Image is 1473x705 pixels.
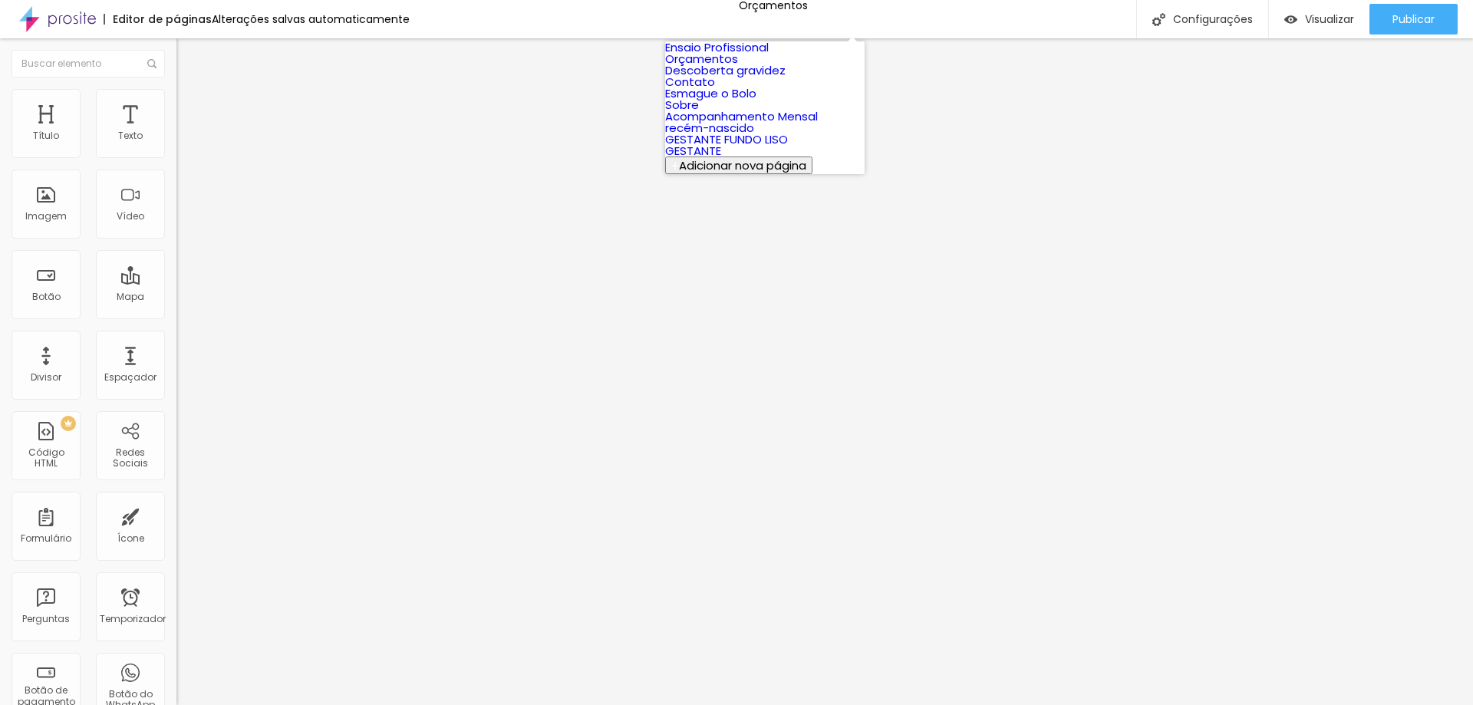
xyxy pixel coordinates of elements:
a: Descoberta gravidez [665,62,786,78]
font: Título [33,129,59,142]
font: Configurações [1173,12,1253,27]
font: Perguntas [22,612,70,625]
font: Botão [32,290,61,303]
font: Ícone [117,532,144,545]
font: Espaçador [104,371,157,384]
font: Alterações salvas automaticamente [212,12,410,27]
img: view-1.svg [1284,13,1297,26]
img: Ícone [147,59,157,68]
font: Formulário [21,532,71,545]
a: Contato [665,74,715,90]
font: Texto [118,129,143,142]
font: Adicionar nova página [679,157,806,173]
a: Acompanhamento Mensal [665,108,818,124]
a: Esmague o Bolo [665,85,756,101]
font: Temporizador [100,612,166,625]
font: Visualizar [1305,12,1354,27]
a: Sobre [665,97,699,113]
iframe: Editor [176,38,1473,705]
a: Orçamentos [665,51,738,67]
font: Redes Sociais [113,446,148,469]
img: Ícone [1152,13,1165,26]
button: Visualizar [1269,4,1369,35]
font: Editor de páginas [113,12,212,27]
a: recém-nascido [665,120,754,136]
button: Adicionar nova página [665,156,812,174]
font: Divisor [31,371,61,384]
font: Publicar [1392,12,1435,27]
a: GESTANTE FUNDO LISO [665,131,788,147]
font: Código HTML [28,446,64,469]
a: GESTANTE [665,143,721,159]
font: Vídeo [117,209,144,222]
button: Publicar [1369,4,1458,35]
a: Ensaio Profissional [665,39,769,55]
font: Imagem [25,209,67,222]
input: Buscar elemento [12,50,165,77]
font: Mapa [117,290,144,303]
